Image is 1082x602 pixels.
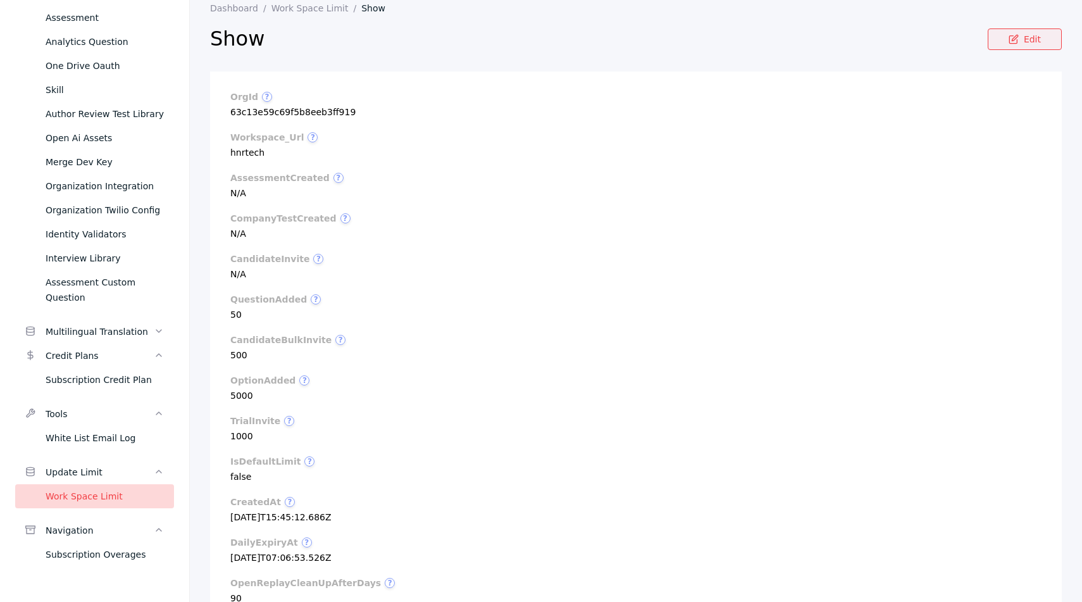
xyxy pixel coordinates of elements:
section: N/A [230,213,1042,239]
section: 5000 [230,375,1042,401]
div: Organization Twilio Config [46,203,164,218]
section: 500 [230,335,1042,360]
label: candidateInvite [230,254,1042,264]
label: assessmentCreated [230,173,1042,183]
a: Subscription Credit Plan [15,368,174,392]
span: ? [262,92,272,102]
label: trialInvite [230,416,1042,426]
div: Subscription Overages [46,547,164,562]
label: workspace_Url [230,132,1042,142]
section: 50 [230,294,1042,320]
label: isDefaultLimit [230,456,1042,467]
span: ? [333,173,344,183]
a: Assessment [15,6,174,30]
label: optionAdded [230,375,1042,386]
a: Dashboard [210,3,271,13]
div: Subscription Credit Plan [46,372,164,387]
div: White List Email Log [46,430,164,446]
a: Assessment Custom Question [15,270,174,310]
a: Organization Integration [15,174,174,198]
span: ? [285,497,295,507]
div: Organization Integration [46,179,164,194]
label: companyTestCreated [230,213,1042,223]
a: Work Space Limit [15,484,174,508]
div: Assessment [46,10,164,25]
div: Interview Library [46,251,164,266]
div: Analytics Question [46,34,164,49]
a: Show [361,3,395,13]
h2: Show [210,26,988,51]
div: Multilingual Translation [46,324,154,339]
label: createdAt [230,497,1042,507]
span: ? [299,375,309,386]
span: ? [311,294,321,304]
a: Merge Dev Key [15,150,174,174]
section: N/A [230,173,1042,198]
label: dailyExpiryAt [230,537,1042,548]
div: Assessment Custom Question [46,275,164,305]
a: Identity Validators [15,222,174,246]
div: Skill [46,82,164,97]
a: Open Ai Assets [15,126,174,150]
a: Skill [15,78,174,102]
div: Identity Validators [46,227,164,242]
div: One Drive Oauth [46,58,164,73]
a: Work Space Limit [271,3,361,13]
section: false [230,456,1042,482]
a: White List Email Log [15,426,174,450]
div: Navigation [46,523,154,538]
span: ? [335,335,345,345]
section: N/A [230,254,1042,279]
label: orgId [230,92,1042,102]
div: Author Review Test Library [46,106,164,122]
span: ? [313,254,323,264]
section: [DATE]T07:06:53.526Z [230,537,1042,563]
span: ? [284,416,294,426]
section: [DATE]T15:45:12.686Z [230,497,1042,522]
a: Edit [988,28,1062,50]
a: Organization Twilio Config [15,198,174,222]
div: Work Space Limit [46,489,164,504]
a: Subscription Overages [15,542,174,567]
span: ? [304,456,314,467]
div: Credit Plans [46,348,154,363]
div: Merge Dev Key [46,154,164,170]
label: candidateBulkInvite [230,335,1042,345]
div: Tools [46,406,154,422]
section: 63c13e59c69f5b8eeb3ff919 [230,92,1042,117]
a: One Drive Oauth [15,54,174,78]
div: Update Limit [46,465,154,480]
label: openReplayCleanUpAfterDays [230,578,1042,588]
section: 1000 [230,416,1042,441]
span: ? [385,578,395,588]
label: questionAdded [230,294,1042,304]
a: Interview Library [15,246,174,270]
a: Analytics Question [15,30,174,54]
span: ? [302,537,312,548]
a: Author Review Test Library [15,102,174,126]
span: ? [340,213,351,223]
span: ? [308,132,318,142]
section: hnrtech [230,132,1042,158]
div: Open Ai Assets [46,130,164,146]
